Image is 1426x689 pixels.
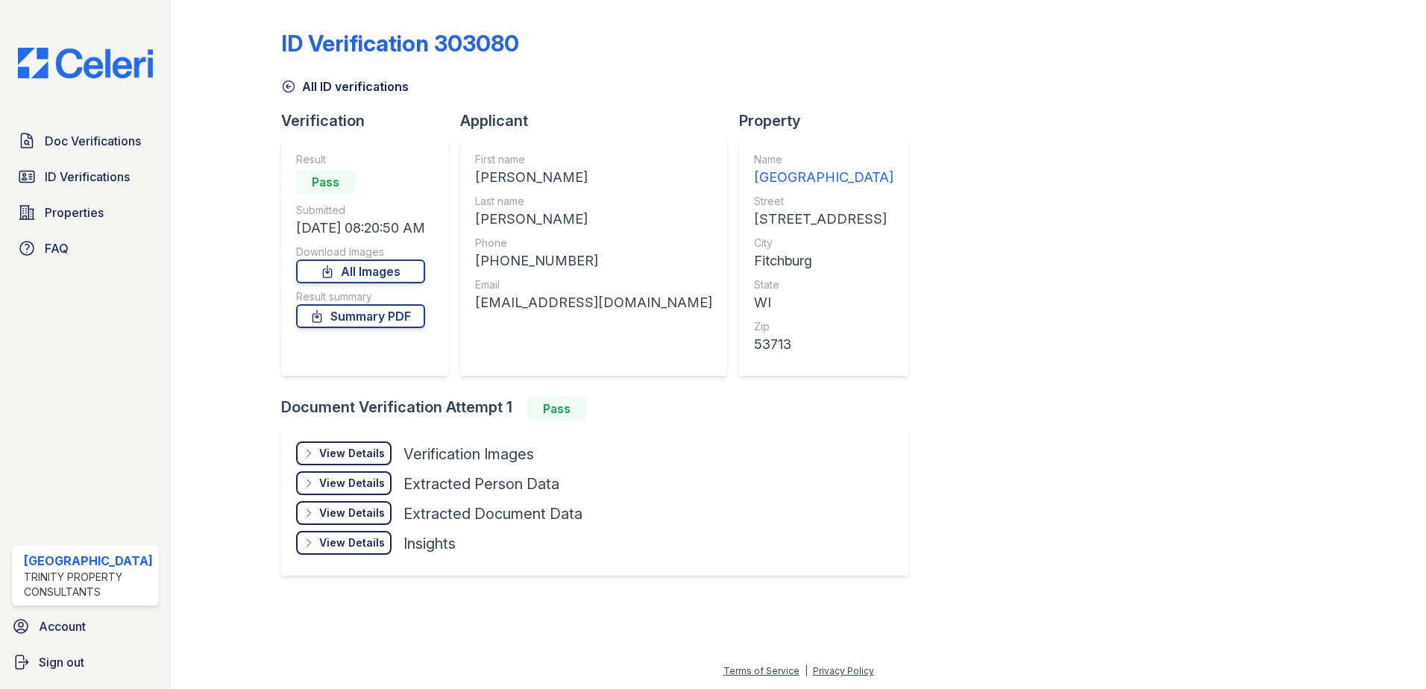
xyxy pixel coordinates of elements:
a: All ID verifications [281,78,409,95]
div: View Details [319,506,385,520]
div: [STREET_ADDRESS] [754,209,893,230]
div: Insights [403,533,456,554]
a: Name [GEOGRAPHIC_DATA] [754,152,893,188]
a: Properties [12,198,159,227]
div: Download Images [296,245,425,259]
div: Fitchburg [754,251,893,271]
div: [DATE] 08:20:50 AM [296,218,425,239]
span: ID Verifications [45,168,130,186]
div: Trinity Property Consultants [24,570,153,600]
div: Email [475,277,712,292]
div: WI [754,292,893,313]
a: Account [6,611,165,641]
span: Sign out [39,653,84,671]
div: Submitted [296,203,425,218]
img: CE_Logo_Blue-a8612792a0a2168367f1c8372b55b34899dd931a85d93a1a3d3e32e68fde9ad4.png [6,48,165,78]
div: Street [754,194,893,209]
div: Pass [527,397,587,421]
div: Extracted Document Data [403,503,582,524]
div: Zip [754,319,893,334]
a: Sign out [6,647,165,677]
div: View Details [319,535,385,550]
div: Verification [281,110,460,131]
div: City [754,236,893,251]
div: [PERSON_NAME] [475,209,712,230]
div: Result summary [296,289,425,304]
div: View Details [319,476,385,491]
div: Pass [296,170,356,194]
div: 53713 [754,334,893,355]
div: ID Verification 303080 [281,30,519,57]
div: Extracted Person Data [403,474,559,494]
div: Property [739,110,920,131]
div: [EMAIL_ADDRESS][DOMAIN_NAME] [475,292,712,313]
div: | [805,665,808,676]
div: Result [296,152,425,167]
a: ID Verifications [12,162,159,192]
a: Terms of Service [723,665,800,676]
span: FAQ [45,239,69,257]
div: Phone [475,236,712,251]
div: Document Verification Attempt 1 [281,397,920,421]
a: Doc Verifications [12,126,159,156]
a: All Images [296,259,425,283]
a: FAQ [12,233,159,263]
a: Summary PDF [296,304,425,328]
div: Name [754,152,893,167]
a: Privacy Policy [813,665,874,676]
div: View Details [319,446,385,461]
div: [PERSON_NAME] [475,167,712,188]
div: First name [475,152,712,167]
div: [GEOGRAPHIC_DATA] [24,552,153,570]
div: Verification Images [403,444,534,465]
span: Properties [45,204,104,221]
span: Account [39,617,86,635]
div: [GEOGRAPHIC_DATA] [754,167,893,188]
iframe: chat widget [1363,629,1411,674]
div: State [754,277,893,292]
div: Applicant [460,110,739,131]
span: Doc Verifications [45,132,141,150]
div: [PHONE_NUMBER] [475,251,712,271]
div: Last name [475,194,712,209]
